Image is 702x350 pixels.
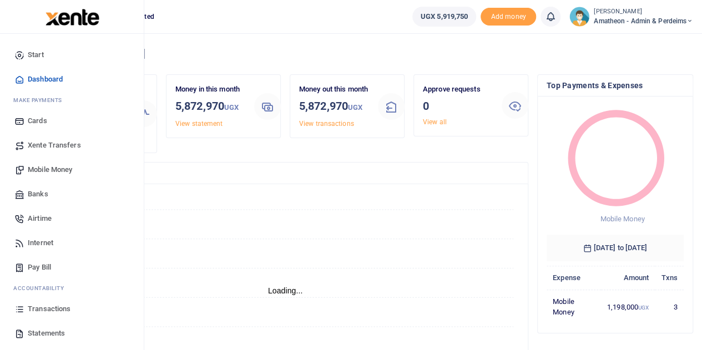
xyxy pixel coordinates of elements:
[9,92,135,109] li: M
[9,182,135,206] a: Banks
[423,118,447,126] a: View all
[547,235,684,261] h6: [DATE] to [DATE]
[28,262,51,273] span: Pay Bill
[9,255,135,280] a: Pay Bill
[9,109,135,133] a: Cards
[423,98,493,114] h3: 0
[423,84,493,95] p: Approve requests
[655,266,684,290] th: Txns
[224,103,239,111] small: UGX
[299,120,354,128] a: View transactions
[299,98,369,116] h3: 5,872,970
[9,206,135,231] a: Airtime
[481,12,536,20] a: Add money
[481,8,536,26] span: Add money
[28,189,48,200] span: Banks
[28,49,44,60] span: Start
[52,167,519,179] h4: Transactions Overview
[28,164,72,175] span: Mobile Money
[421,11,468,22] span: UGX 5,919,750
[600,215,644,223] span: Mobile Money
[9,133,135,158] a: Xente Transfers
[9,43,135,67] a: Start
[547,266,601,290] th: Expense
[42,48,693,60] h4: Hello [PERSON_NAME]
[9,231,135,255] a: Internet
[601,290,655,324] td: 1,198,000
[594,16,693,26] span: Amatheon - Admin & Perdeims
[638,305,649,311] small: UGX
[547,79,684,92] h4: Top Payments & Expenses
[28,140,81,151] span: Xente Transfers
[44,12,99,21] a: logo-small logo-large logo-large
[569,7,589,27] img: profile-user
[9,297,135,321] a: Transactions
[175,120,223,128] a: View statement
[28,303,70,315] span: Transactions
[601,266,655,290] th: Amount
[594,7,693,17] small: [PERSON_NAME]
[28,237,53,248] span: Internet
[19,96,62,104] span: ake Payments
[547,290,601,324] td: Mobile Money
[9,280,135,297] li: Ac
[9,67,135,92] a: Dashboard
[9,321,135,346] a: Statements
[268,286,303,295] text: Loading...
[569,7,693,27] a: profile-user [PERSON_NAME] Amatheon - Admin & Perdeims
[655,290,684,324] td: 3
[9,158,135,182] a: Mobile Money
[481,8,536,26] li: Toup your wallet
[28,213,52,224] span: Airtime
[22,284,64,292] span: countability
[412,7,476,27] a: UGX 5,919,750
[28,115,47,126] span: Cards
[46,9,99,26] img: logo-large
[408,7,481,27] li: Wallet ballance
[299,84,369,95] p: Money out this month
[28,74,63,85] span: Dashboard
[28,328,65,339] span: Statements
[348,103,362,111] small: UGX
[175,98,245,116] h3: 5,872,970
[175,84,245,95] p: Money in this month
